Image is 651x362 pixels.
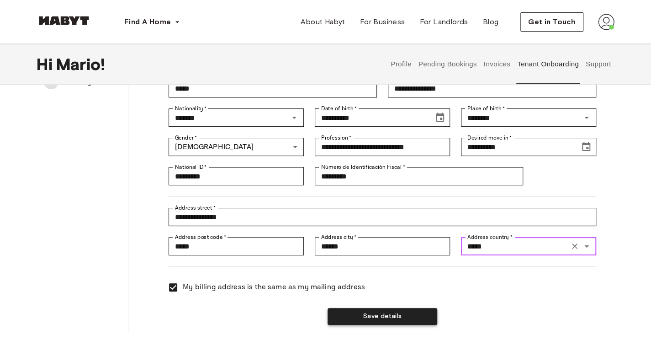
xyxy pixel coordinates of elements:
span: Mario ! [56,54,105,74]
label: National ID [175,163,207,171]
div: Address post code [169,237,304,255]
label: Address post code [175,233,226,241]
div: Address street [169,208,596,226]
div: Address city [315,237,450,255]
img: Habyt [37,16,91,25]
button: Tenant Onboarding [516,44,580,84]
span: Get in Touch [528,16,576,27]
button: Invoices [482,44,511,84]
button: Support [584,44,612,84]
button: Get in Touch [520,12,583,32]
label: Date of birth [321,104,357,113]
span: My billing address is the same as my mailing address [183,282,365,293]
div: First name [169,79,377,97]
label: Address street [175,204,216,212]
button: Find A Home [117,13,187,31]
a: Blog [476,13,506,31]
label: Address country [467,233,513,241]
span: For Business [360,16,405,27]
button: Choose date, selected date is Oct 1, 2025 [577,138,595,156]
button: Open [580,240,593,253]
span: Hi [37,54,56,74]
button: Open [288,111,301,124]
button: Clear [568,240,581,253]
div: [DEMOGRAPHIC_DATA] [169,138,304,156]
span: Blog [483,16,499,27]
button: Save details [328,308,437,325]
span: For Landlords [419,16,468,27]
label: Place of birth [467,104,505,113]
div: National ID [169,167,304,185]
label: Gender [175,134,197,142]
img: avatar [598,14,614,30]
label: Desired move in [467,134,512,142]
div: user profile tabs [387,44,614,84]
label: Profession [321,134,352,142]
label: Nationality [175,104,207,113]
button: Choose date, selected date is Sep 17, 1983 [431,108,449,127]
button: Pending Bookings [417,44,478,84]
span: Find A Home [124,16,171,27]
button: Open [580,111,593,124]
a: About Habyt [293,13,352,31]
div: Last name [388,79,596,97]
label: Address city [321,233,356,241]
span: About Habyt [301,16,345,27]
a: For Landlords [412,13,475,31]
div: Número de Identificación Fiscal [315,167,523,185]
button: Profile [390,44,413,84]
label: Número de Identificación Fiscal [321,163,405,171]
a: For Business [353,13,413,31]
div: Profession [315,138,450,156]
